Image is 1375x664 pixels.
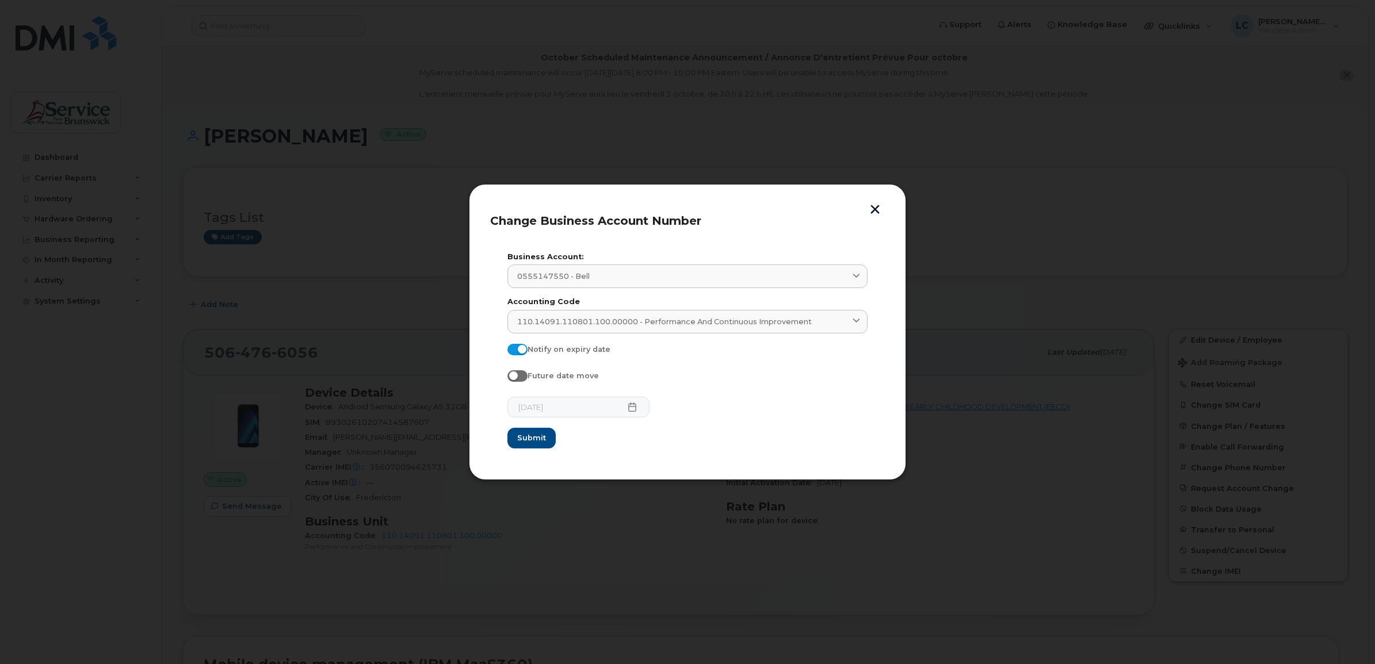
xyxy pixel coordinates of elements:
[528,371,599,380] span: Future date move
[507,254,868,261] label: Business Account:
[507,370,517,379] input: Future date move
[528,345,610,354] span: Notify on expiry date
[507,310,868,333] a: 110.14091.110801.100.00000 - Performance and Continuous Improvement
[490,214,701,228] span: Change Business Account Number
[517,271,590,282] span: 0555147550 - Bell
[507,428,556,448] button: Submit
[517,432,546,443] span: Submit
[507,344,517,353] input: Notify on expiry date
[507,264,868,288] a: 0555147550 - Bell
[517,316,812,327] span: 110.14091.110801.100.00000 - Performance and Continuous Improvement
[507,298,868,306] label: Accounting Code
